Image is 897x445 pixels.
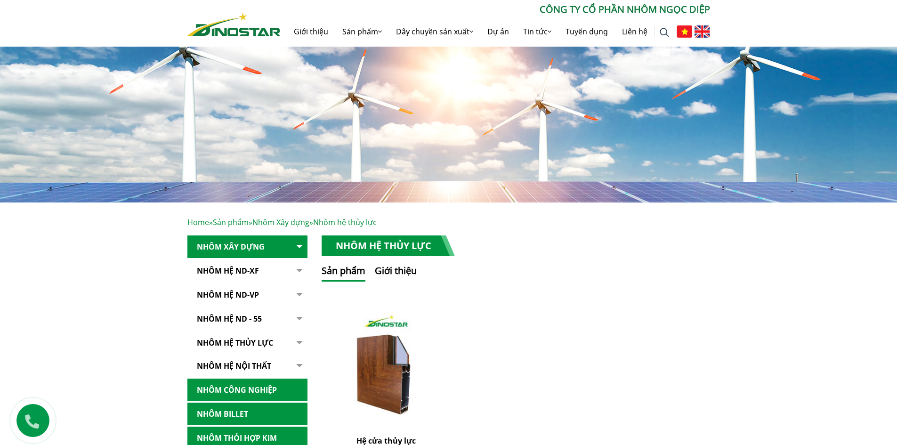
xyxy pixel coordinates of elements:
a: Nhôm Xây dựng [252,217,309,227]
a: Dự án [480,16,516,47]
a: NHÔM HỆ ND - 55 [187,307,307,331]
a: Giới thiệu [287,16,335,47]
a: Nhôm hệ nội thất [187,355,307,378]
img: English [695,25,710,38]
a: Dây chuyền sản xuất [389,16,480,47]
a: Liên hệ [615,16,655,47]
p: CÔNG TY CỔ PHẦN NHÔM NGỌC DIỆP [281,2,710,16]
a: Tuyển dụng [558,16,615,47]
a: Tin tức [516,16,558,47]
a: Nhôm Billet [187,403,307,426]
a: Sản phẩm [335,16,389,47]
a: Nhôm Hệ ND-VP [187,283,307,307]
h1: Nhôm hệ thủy lực [322,235,455,256]
a: Nhôm Hệ ND-XF [187,259,307,283]
img: Nhôm Dinostar [187,13,281,36]
img: Hệ cửa thủy lực [329,312,444,427]
img: search [660,28,669,37]
a: Sản phẩm [213,217,249,227]
a: Nhôm Xây dựng [187,235,307,259]
a: Home [187,217,209,227]
a: Nhôm Công nghiệp [187,379,307,402]
button: Sản phẩm [322,264,365,282]
button: Giới thiệu [375,264,417,282]
span: Nhôm hệ thủy lực [313,217,377,227]
img: Tiếng Việt [677,25,692,38]
a: Nhôm hệ thủy lực [187,332,307,355]
span: » » » [187,217,377,227]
